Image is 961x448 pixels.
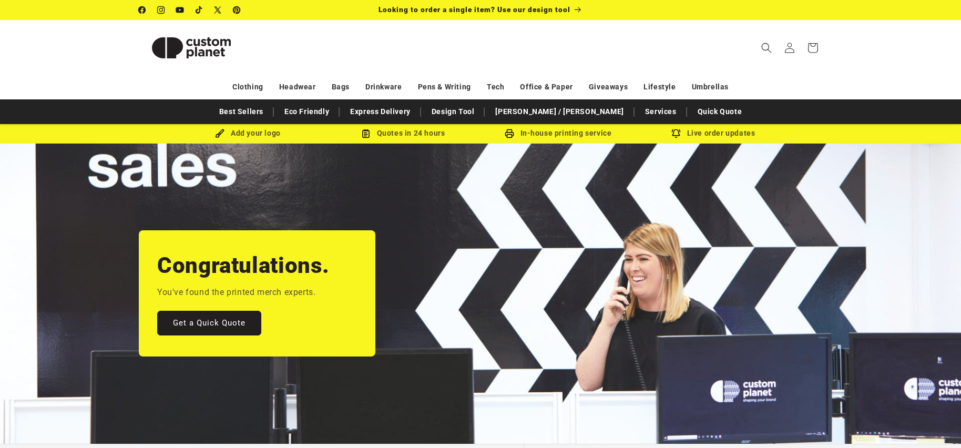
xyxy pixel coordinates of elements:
img: Custom Planet [139,24,244,72]
a: Express Delivery [345,103,416,121]
a: Office & Paper [520,78,572,96]
div: Quotes in 24 hours [325,127,480,140]
a: Quick Quote [692,103,748,121]
a: Pens & Writing [418,78,471,96]
a: Custom Planet [135,20,248,75]
h2: Congratulations. [157,251,330,280]
a: [PERSON_NAME] / [PERSON_NAME] [490,103,629,121]
div: Add your logo [170,127,325,140]
a: Headwear [279,78,316,96]
img: In-house printing [505,129,514,138]
div: In-house printing service [480,127,636,140]
summary: Search [755,36,778,59]
div: Live order updates [636,127,791,140]
a: Giveaways [589,78,628,96]
img: Order updates [671,129,681,138]
a: Eco Friendly [279,103,334,121]
a: Tech [487,78,504,96]
a: Clothing [232,78,263,96]
a: Best Sellers [214,103,269,121]
a: Umbrellas [692,78,729,96]
img: Order Updates Icon [361,129,371,138]
a: Bags [332,78,350,96]
a: Lifestyle [643,78,676,96]
a: Get a Quick Quote [157,311,261,335]
span: Looking to order a single item? Use our design tool [379,5,570,14]
a: Services [640,103,682,121]
p: You've found the printed merch experts. [157,285,315,300]
a: Design Tool [426,103,480,121]
img: Brush Icon [215,129,224,138]
a: Drinkware [365,78,402,96]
